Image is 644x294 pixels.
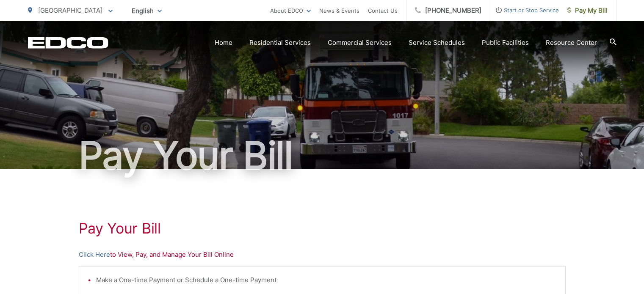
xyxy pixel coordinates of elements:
[28,37,108,49] a: EDCD logo. Return to the homepage.
[270,5,311,16] a: About EDCO
[38,6,102,14] span: [GEOGRAPHIC_DATA]
[249,38,311,48] a: Residential Services
[79,250,566,260] p: to View, Pay, and Manage Your Bill Online
[482,38,529,48] a: Public Facilities
[328,38,392,48] a: Commercial Services
[215,38,232,48] a: Home
[409,38,465,48] a: Service Schedules
[79,220,566,237] h1: Pay Your Bill
[125,3,168,18] span: English
[79,250,110,260] a: Click Here
[567,5,608,16] span: Pay My Bill
[319,5,359,16] a: News & Events
[28,135,616,177] h1: Pay Your Bill
[546,38,597,48] a: Resource Center
[96,275,557,285] li: Make a One-time Payment or Schedule a One-time Payment
[368,5,398,16] a: Contact Us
